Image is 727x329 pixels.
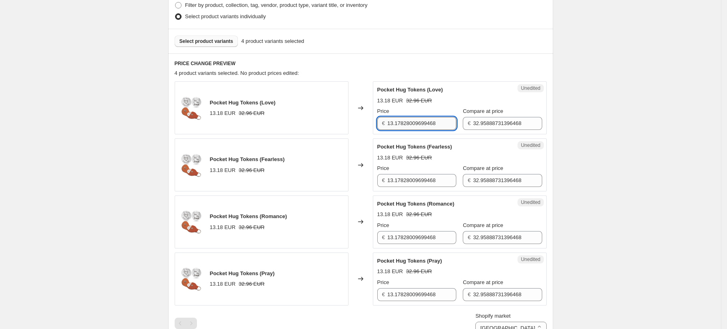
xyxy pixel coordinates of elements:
nav: Pagination [175,318,197,329]
span: Compare at price [463,108,503,114]
div: 13.18 EUR [210,166,236,174]
div: 13.18 EUR [210,280,236,288]
img: 4_fb6c988f-5fbf-4841-9f18-1aa6df1919bd_80x.png [179,267,203,291]
span: Price [377,108,389,114]
span: Compare at price [463,222,503,228]
span: 4 product variants selected [241,37,304,45]
span: Pocket Hug Tokens (Love) [377,87,443,93]
span: € [468,291,470,297]
span: Unedited [521,256,540,263]
strike: 32.96 EUR [239,223,265,231]
span: € [382,234,385,240]
strike: 32.96 EUR [239,166,265,174]
span: Filter by product, collection, tag, vendor, product type, variant title, or inventory [185,2,368,8]
img: 4_fb6c988f-5fbf-4841-9f18-1aa6df1919bd_80x.png [179,153,203,177]
span: Compare at price [463,279,503,285]
span: Select product variants individually [185,13,266,19]
span: Pocket Hug Tokens (Love) [210,100,276,106]
h6: PRICE CHANGE PREVIEW [175,60,547,67]
span: € [382,177,385,183]
div: 13.18 EUR [377,210,403,219]
strike: 32.96 EUR [406,210,432,219]
div: 13.18 EUR [377,97,403,105]
strike: 32.96 EUR [406,267,432,276]
span: € [468,177,470,183]
span: Pocket Hug Tokens (Romance) [377,201,454,207]
span: Shopify market [475,313,511,319]
span: € [468,120,470,126]
span: Pocket Hug Tokens (Fearless) [377,144,452,150]
div: 13.18 EUR [377,267,403,276]
strike: 32.96 EUR [239,280,265,288]
strike: 32.96 EUR [239,109,265,117]
img: 4_fb6c988f-5fbf-4841-9f18-1aa6df1919bd_80x.png [179,96,203,120]
span: € [468,234,470,240]
span: 4 product variants selected. No product prices edited: [175,70,299,76]
span: Price [377,279,389,285]
span: Pocket Hug Tokens (Pray) [377,258,442,264]
strike: 32.96 EUR [406,154,432,162]
span: Pocket Hug Tokens (Romance) [210,213,287,219]
span: € [382,120,385,126]
div: 13.18 EUR [210,109,236,117]
img: 4_fb6c988f-5fbf-4841-9f18-1aa6df1919bd_80x.png [179,210,203,234]
button: Select product variants [175,36,238,47]
span: Select product variants [180,38,233,45]
span: Compare at price [463,165,503,171]
span: Pocket Hug Tokens (Pray) [210,270,275,276]
span: Unedited [521,142,540,149]
span: Pocket Hug Tokens (Fearless) [210,156,285,162]
strike: 32.96 EUR [406,97,432,105]
span: Unedited [521,85,540,91]
div: 13.18 EUR [377,154,403,162]
span: € [382,291,385,297]
div: 13.18 EUR [210,223,236,231]
span: Price [377,222,389,228]
span: Price [377,165,389,171]
span: Unedited [521,199,540,206]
